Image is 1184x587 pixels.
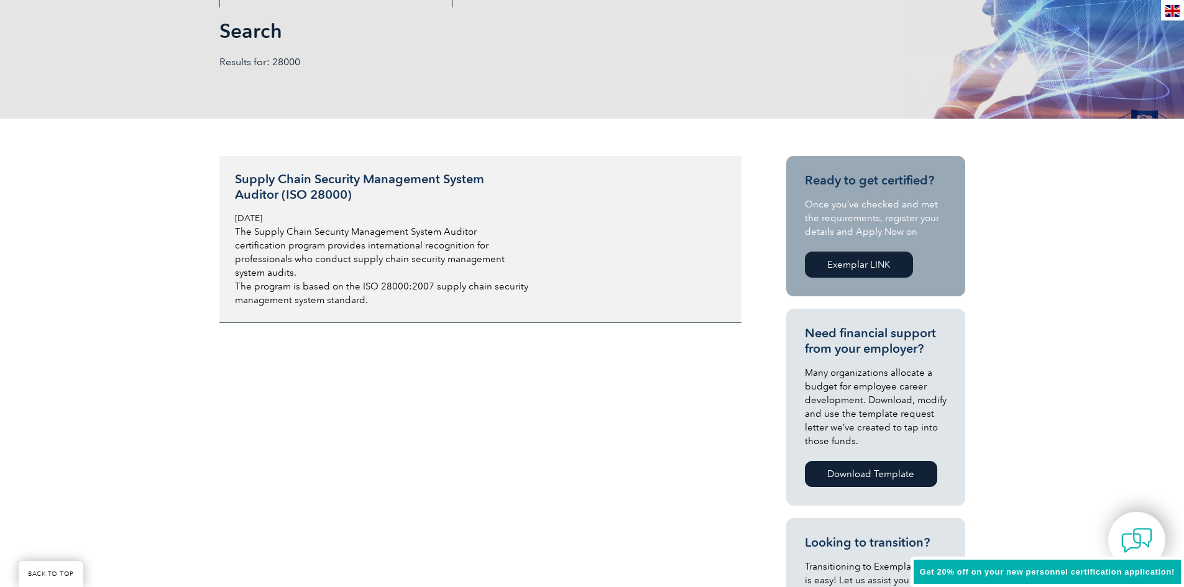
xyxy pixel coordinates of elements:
p: The Supply Chain Security Management System Auditor certification program provides international ... [235,225,530,280]
a: Exemplar LINK [805,252,913,278]
h3: Looking to transition? [805,535,947,550]
p: Many organizations allocate a budget for employee career development. Download, modify and use th... [805,366,947,448]
span: Get 20% off on your new personnel certification application! [920,567,1175,576]
a: Supply Chain Security Management System Auditor (ISO 28000) [DATE] The Supply Chain Security Mana... [219,156,741,323]
p: Results for: 28000 [219,55,592,69]
p: Once you’ve checked and met the requirements, register your details and Apply Now on [805,198,947,239]
img: contact-chat.png [1121,525,1152,556]
h3: Ready to get certified? [805,173,947,188]
img: en [1165,5,1180,17]
a: BACK TO TOP [19,561,83,587]
h3: Supply Chain Security Management System Auditor (ISO 28000) [235,171,530,202]
h3: Need financial support from your employer? [805,325,947,357]
span: [DATE] [235,213,262,224]
h1: Search [219,19,697,43]
p: The program is based on the ISO 28000:2007 supply chain security management system standard. [235,280,530,307]
a: Download Template [805,461,937,487]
